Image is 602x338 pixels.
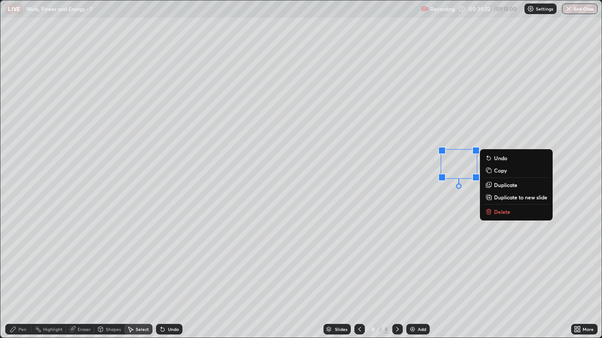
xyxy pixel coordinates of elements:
[565,5,572,12] img: end-class-cross
[409,326,416,333] img: add-slide-button
[383,325,389,333] div: 8
[562,4,598,14] button: End Class
[483,180,549,190] button: Duplicate
[168,327,179,331] div: Undo
[26,5,92,12] p: Work, Power and Energy - 1
[536,7,553,11] p: Settings
[494,167,507,174] p: Copy
[335,327,347,331] div: Slides
[494,181,517,188] p: Duplicate
[19,327,26,331] div: Pen
[8,5,20,12] p: LIVE
[421,5,428,12] img: recording.375f2c34.svg
[136,327,149,331] div: Select
[430,6,455,12] p: Recording
[368,327,377,332] div: 8
[483,153,549,163] button: Undo
[418,327,426,331] div: Add
[483,206,549,217] button: Delete
[43,327,63,331] div: Highlight
[494,194,547,201] p: Duplicate to new slide
[106,327,121,331] div: Shapes
[494,154,507,162] p: Undo
[527,5,534,12] img: class-settings-icons
[483,165,549,176] button: Copy
[78,327,91,331] div: Eraser
[483,192,549,202] button: Duplicate to new slide
[494,208,510,215] p: Delete
[583,327,594,331] div: More
[379,327,382,332] div: /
